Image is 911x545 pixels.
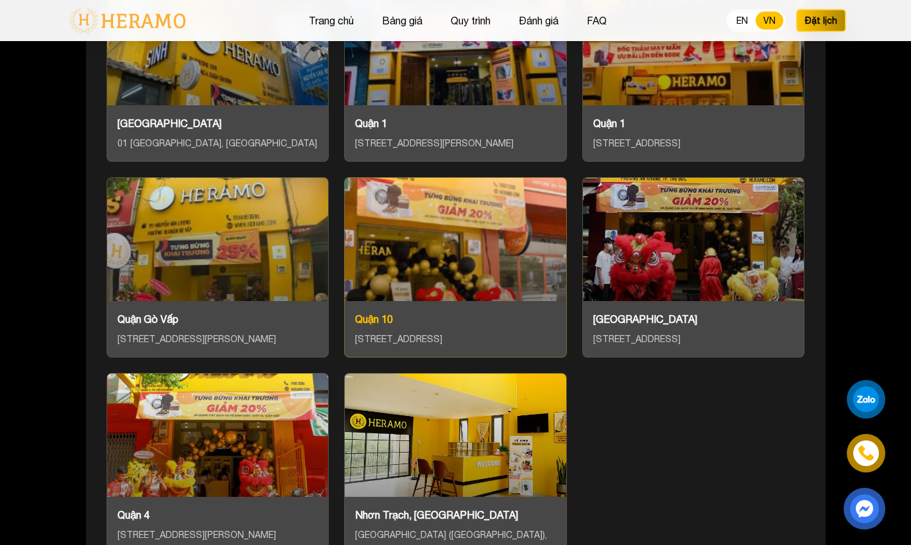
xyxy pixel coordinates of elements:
button: EN [729,12,756,30]
button: FAQ [583,12,611,29]
div: [STREET_ADDRESS] [355,332,556,347]
div: [GEOGRAPHIC_DATA] [117,116,318,131]
button: Đánh giá [515,12,562,29]
a: phone-icon [849,436,883,471]
img: logo-with-text.png [65,7,189,34]
div: [STREET_ADDRESS][PERSON_NAME] [117,528,318,542]
div: Nhơn Trạch, [GEOGRAPHIC_DATA] [355,507,556,523]
div: Quận 1 [355,116,556,131]
button: Quy trình [447,12,494,29]
div: Quận 10 [355,311,556,327]
div: Quận 1 [593,116,794,131]
img: phone-icon [859,446,874,460]
div: Quận 4 [117,507,318,523]
button: VN [756,12,783,30]
button: Trang chủ [305,12,358,29]
div: 01 [GEOGRAPHIC_DATA], [GEOGRAPHIC_DATA] [117,136,318,151]
div: [STREET_ADDRESS][PERSON_NAME] [117,332,318,347]
div: Quận Gò Vấp [117,311,318,327]
div: [STREET_ADDRESS] [593,332,794,347]
div: [STREET_ADDRESS] [593,136,794,151]
div: [STREET_ADDRESS][PERSON_NAME] [355,136,556,151]
div: [GEOGRAPHIC_DATA] [593,311,794,327]
button: Đặt lịch [796,9,846,32]
button: Bảng giá [378,12,426,29]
